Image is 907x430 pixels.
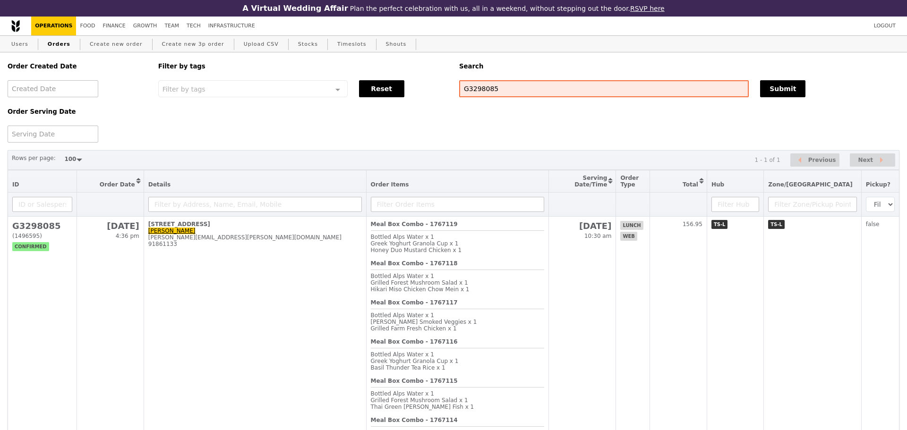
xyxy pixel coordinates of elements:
span: Bottled Alps Water x 1 [371,234,434,240]
input: Filter Hub [711,197,759,212]
a: Growth [129,17,161,35]
input: Filter Zone/Pickup Point [768,197,857,212]
span: Details [148,181,171,188]
div: [STREET_ADDRESS] [148,221,362,228]
a: Orders [44,36,74,53]
a: Finance [99,17,129,35]
button: Previous [790,153,839,167]
input: Filter Order Items [371,197,544,212]
h5: Search [459,63,899,70]
a: Team [161,17,183,35]
span: Grilled Forest Mushroom Salad x 1 [371,279,468,286]
h5: Filter by tags [158,63,448,70]
a: [PERSON_NAME] [148,228,196,234]
span: TS-L [768,220,785,229]
h5: Order Serving Date [8,108,147,115]
span: Filter by tags [163,84,205,93]
a: Logout [870,17,899,35]
input: Filter by Address, Name, Email, Mobile [148,197,362,212]
span: Order Type [620,175,639,188]
a: Shouts [382,36,411,53]
b: Meal Box Combo - 1767114 [371,417,458,423]
div: 1 - 1 of 1 [754,157,780,163]
span: Zone/[GEOGRAPHIC_DATA] [768,181,853,188]
h2: [DATE] [81,221,139,231]
h2: G3298085 [12,221,72,231]
b: Meal Box Combo - 1767115 [371,378,458,384]
b: Meal Box Combo - 1767116 [371,338,458,345]
h3: A Virtual Wedding Affair [242,4,348,13]
span: Hub [711,181,724,188]
a: Food [76,17,99,35]
span: Bottled Alps Water x 1 [371,351,434,358]
button: Next [850,153,895,167]
a: Infrastructure [205,17,259,35]
span: Honey Duo Mustard Chicken x 1 [371,247,462,253]
a: Tech [183,17,205,35]
a: Create new order [86,36,146,53]
span: Thai Green [PERSON_NAME] Fish x 1 [371,404,474,410]
a: RSVP here [630,5,665,12]
span: Order Items [371,181,409,188]
span: confirmed [12,242,49,251]
img: Grain logo [11,20,20,32]
span: 4:36 pm [116,233,139,239]
div: (1496595) [12,233,72,239]
span: [PERSON_NAME] Smoked Veggies x 1 [371,319,477,325]
button: Submit [760,80,805,97]
span: Greek Yoghurt Granola Cup x 1 [371,240,459,247]
span: Grilled Farm Fresh Chicken x 1 [371,325,457,332]
a: Operations [31,17,76,35]
h5: Order Created Date [8,63,147,70]
span: Pickup? [866,181,890,188]
input: ID or Salesperson name [12,197,72,212]
span: Previous [808,154,836,166]
div: 91861133 [148,241,362,247]
span: Grilled Forest Mushroom Salad x 1 [371,397,468,404]
a: Upload CSV [240,36,282,53]
a: Timeslots [334,36,370,53]
input: Serving Date [8,126,98,143]
span: Bottled Alps Water x 1 [371,312,434,319]
b: Meal Box Combo - 1767118 [371,260,458,267]
div: [PERSON_NAME][EMAIL_ADDRESS][PERSON_NAME][DOMAIN_NAME] [148,234,362,241]
button: Reset [359,80,404,97]
span: Greek Yoghurt Granola Cup x 1 [371,358,459,364]
span: web [620,232,637,241]
span: Bottled Alps Water x 1 [371,390,434,397]
b: Meal Box Combo - 1767119 [371,221,458,228]
span: Next [858,154,873,166]
span: 10:30 am [584,233,611,239]
span: Basil Thunder Tea Rice x 1 [371,364,445,371]
span: 156.95 [683,221,702,228]
span: TS-L [711,220,728,229]
input: Created Date [8,80,98,97]
input: Search any field [459,80,749,97]
span: Hikari Miso Chicken Chow Mein x 1 [371,286,470,293]
a: Create new 3p order [158,36,228,53]
span: lunch [620,221,643,230]
span: ID [12,181,19,188]
span: Bottled Alps Water x 1 [371,273,434,279]
a: Users [8,36,32,53]
a: Stocks [294,36,322,53]
span: false [866,221,880,228]
label: Rows per page: [12,153,56,163]
b: Meal Box Combo - 1767117 [371,299,458,306]
h2: [DATE] [553,221,612,231]
div: Plan the perfect celebration with us, all in a weekend, without stepping out the door. [181,4,726,13]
